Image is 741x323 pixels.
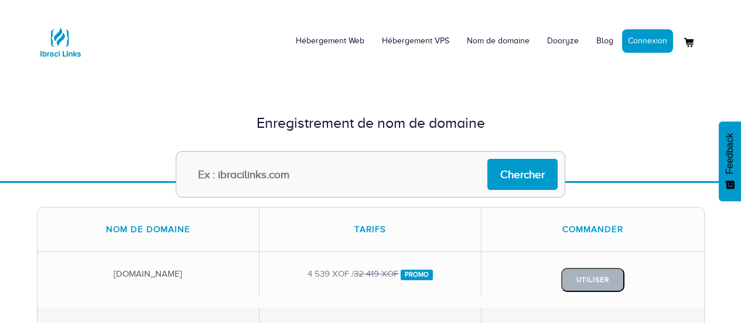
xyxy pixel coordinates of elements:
div: Tarifs [259,208,482,251]
div: Nom de domaine [37,208,259,251]
input: Ex : ibracilinks.com [176,151,565,198]
a: Nom de domaine [458,23,538,59]
div: [DOMAIN_NAME] [37,252,259,296]
a: Hébergement Web [287,23,373,59]
a: Hébergement VPS [373,23,458,59]
del: 32 419 XOF [354,269,398,278]
input: Chercher [487,159,558,190]
div: Commander [482,208,704,251]
a: Blog [588,23,622,59]
div: 4 539 XOF / [259,252,482,296]
span: Feedback [725,133,735,174]
a: Logo Ibraci Links [37,9,84,66]
button: Feedback - Afficher l’enquête [719,121,741,201]
div: Enregistrement de nom de domaine [37,113,705,134]
span: Promo [401,270,433,280]
button: Utiliser [561,268,624,292]
img: Logo Ibraci Links [37,19,84,66]
a: Dooryze [538,23,588,59]
a: Connexion [622,29,673,53]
